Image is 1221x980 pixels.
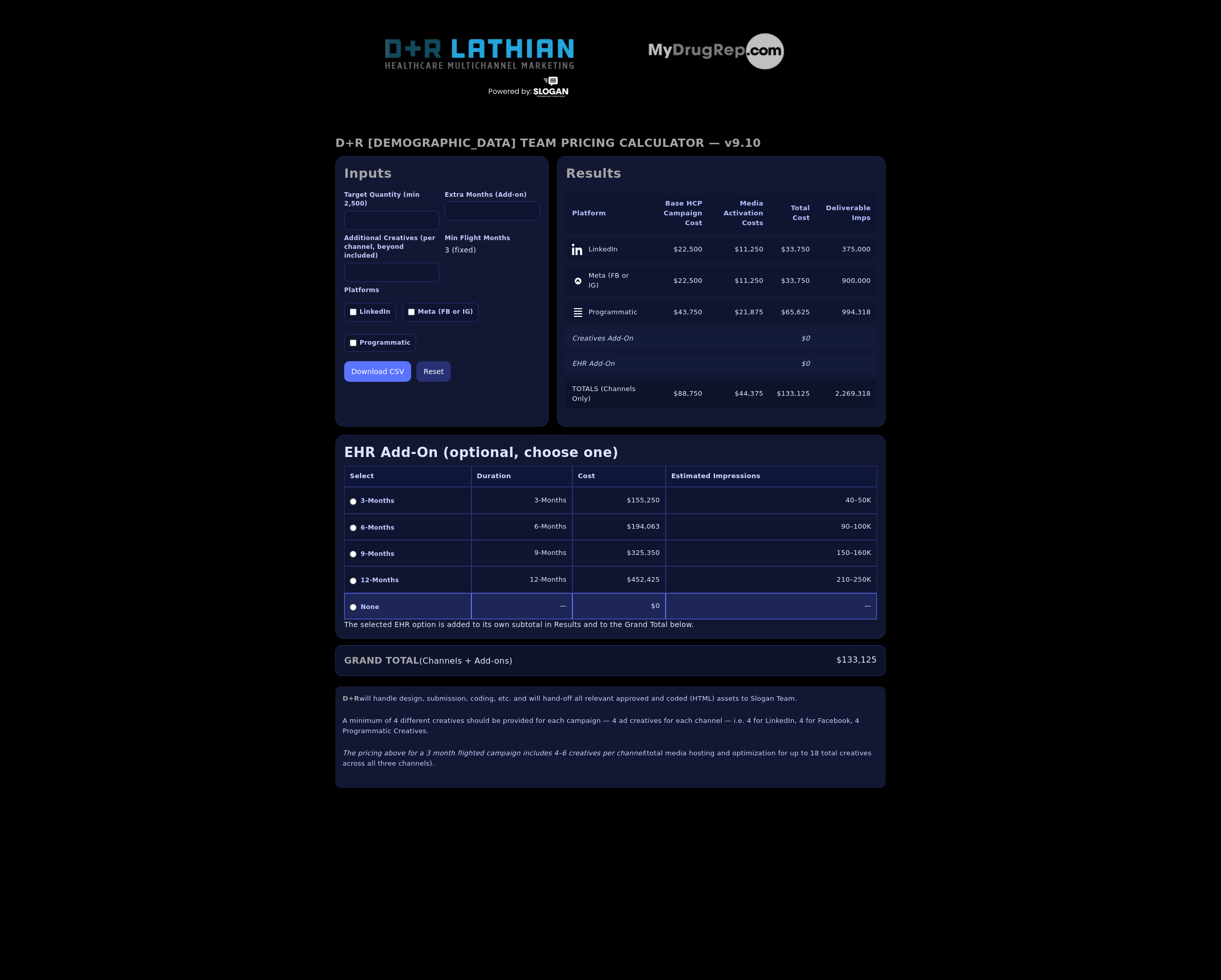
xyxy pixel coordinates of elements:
td: 210–250K [666,566,877,593]
td: Creatives Add-On [566,329,647,349]
td: TOTALS (Channels Only) [566,379,647,409]
td: 994,318 [816,301,877,324]
h1: D+R [DEMOGRAPHIC_DATA] TEAM PRICING CALCULATOR — v9.10 [335,136,886,150]
td: $133,125 [770,379,816,409]
span: Programmatic [588,308,637,317]
input: Programmatic [350,340,357,346]
label: Extra Months (Add-on) [445,191,540,199]
th: Platform [566,194,647,233]
input: LinkedIn [350,309,357,315]
span: Meta (FB or IG) [588,271,640,291]
input: 12-Months [350,578,357,584]
label: Platforms [344,286,540,295]
td: $194,063 [572,514,666,540]
td: 12-Months [471,566,572,593]
label: 3-Months [350,497,466,505]
em: The pricing above for a 3 month flighted campaign includes 4–6 creatives per channel [343,749,644,757]
label: 9-Months [350,550,466,559]
td: $11,250 [708,238,769,261]
td: $88,750 [647,379,709,409]
td: $21,875 [708,301,769,324]
input: Meta (FB or IG) [408,309,415,315]
label: Meta (FB or IG) [402,303,479,321]
th: Estimated Impressions [666,466,877,487]
td: 3-Months [471,487,572,513]
span: (Channels + Add-ons) [344,654,513,667]
td: $33,750 [770,266,816,296]
input: None [350,604,357,611]
strong: GRAND TOTAL [344,655,419,666]
td: $44,375 [708,379,769,409]
p: (total media hosting and optimization for up to 18 total creatives across all three channels). [343,748,878,768]
span: LinkedIn [588,245,618,255]
p: will handle design, submission, coding, etc. and will hand-off all relevant approved and coded (H... [343,694,878,704]
td: $155,250 [572,487,666,513]
td: $22,500 [647,238,709,261]
h2: Results [566,165,877,182]
th: Select [344,466,471,487]
td: $325,350 [572,540,666,566]
td: $65,625 [770,301,816,324]
td: 375,000 [816,238,877,261]
td: 9-Months [471,540,572,566]
td: $22,500 [647,266,709,296]
label: LinkedIn [344,303,396,321]
td: EHR Add-On [566,354,647,374]
td: — [471,593,572,619]
strong: D+R [343,695,360,702]
div: 3 (fixed) [445,245,540,255]
div: The selected EHR option is added to its own subtotal in Results and to the Grand Total below. [344,619,877,630]
th: Cost [572,466,666,487]
td: 6-Months [471,514,572,540]
th: Media Activation Costs [708,194,769,233]
label: Programmatic [344,334,416,352]
td: $0 [572,593,666,619]
td: $0 [770,329,816,349]
td: $11,250 [708,266,769,296]
h2: Inputs [344,165,540,182]
button: Download CSV [344,361,411,382]
label: 12-Months [350,576,466,585]
label: Additional Creatives (per channel, beyond included) [344,234,439,261]
td: $0 [770,354,816,374]
button: Reset [416,361,451,382]
p: A minimum of 4 different creatives should be provided for each campaign — 4 ad creatives for each... [343,716,878,736]
td: $452,425 [572,566,666,593]
span: $133,125 [836,654,877,667]
td: $43,750 [647,301,709,324]
td: 150–160K [666,540,877,566]
h3: EHR Add-On (optional, choose one) [344,444,877,462]
td: $33,750 [770,238,816,261]
th: Total Cost [770,194,816,233]
td: 2,269,318 [816,379,877,409]
input: 9-Months [350,551,357,557]
td: — [666,593,877,619]
input: 3-Months [350,498,357,505]
label: Target Quantity (min 2,500) [344,191,439,209]
td: 90–100K [666,514,877,540]
th: Duration [471,466,572,487]
label: 6-Months [350,523,466,532]
th: Deliverable Imps [816,194,877,233]
label: None [350,603,466,612]
input: 6-Months [350,525,357,531]
td: 900,000 [816,266,877,296]
th: Base HCP Campaign Cost [647,194,709,233]
label: Min Flight Months [445,234,540,243]
td: 40–50K [666,487,877,513]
